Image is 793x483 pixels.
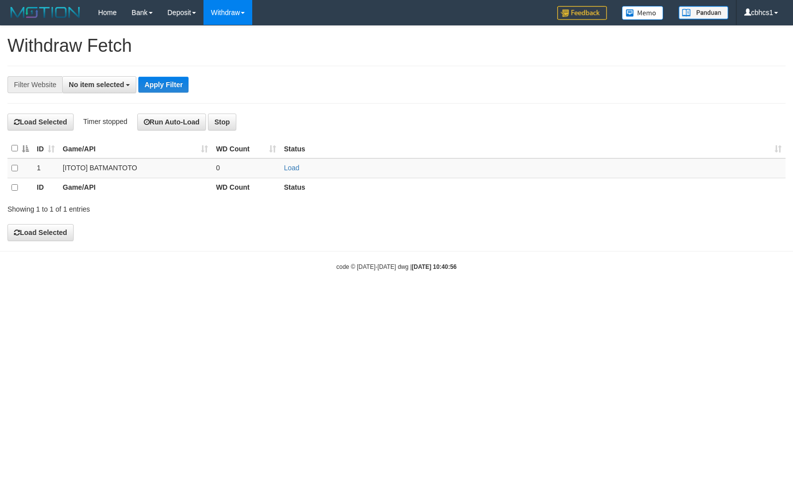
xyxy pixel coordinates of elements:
small: code © [DATE]-[DATE] dwg | [336,263,457,270]
div: Showing 1 to 1 of 1 entries [7,200,323,214]
span: 0 [216,164,220,172]
button: Apply Filter [138,77,189,93]
img: Feedback.jpg [557,6,607,20]
a: Load [284,164,299,172]
img: MOTION_logo.png [7,5,83,20]
th: ID: activate to sort column ascending [33,139,59,158]
td: 1 [33,158,59,178]
img: Button%20Memo.svg [622,6,664,20]
button: Load Selected [7,114,74,130]
th: Game/API: activate to sort column ascending [59,139,212,158]
td: [ITOTO] BATMANTOTO [59,158,212,178]
th: WD Count: activate to sort column ascending [212,139,280,158]
button: Stop [208,114,236,130]
span: No item selected [69,81,124,89]
h1: Withdraw Fetch [7,36,786,56]
th: ID [33,178,59,197]
img: panduan.png [679,6,728,19]
th: Game/API [59,178,212,197]
div: Filter Website [7,76,62,93]
th: Status: activate to sort column ascending [280,139,786,158]
span: Timer stopped [83,118,127,125]
button: Load Selected [7,224,74,241]
button: No item selected [62,76,136,93]
th: WD Count [212,178,280,197]
button: Run Auto-Load [137,114,206,130]
strong: [DATE] 10:40:56 [412,263,457,270]
th: Status [280,178,786,197]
